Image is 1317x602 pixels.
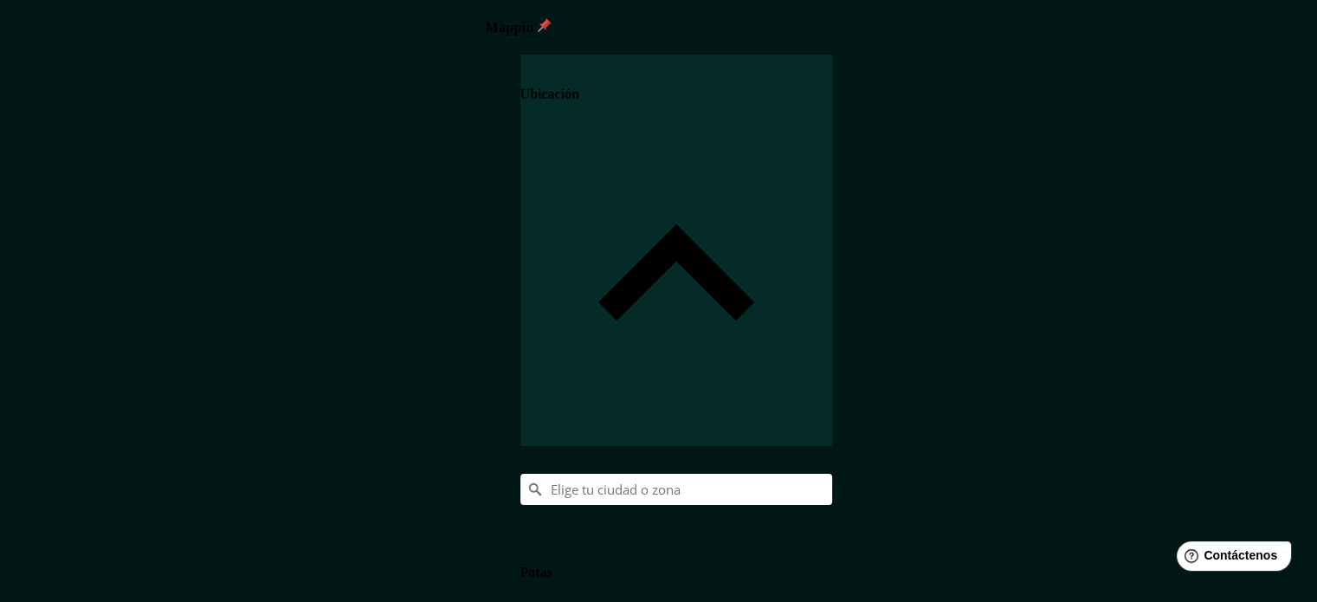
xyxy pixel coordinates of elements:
[520,55,832,447] div: Ubicación
[486,20,534,35] font: Mappin
[520,565,552,579] font: Patas
[520,474,832,505] input: Elige tu ciudad o zona
[520,87,579,101] font: Ubicación
[538,18,552,32] img: pin-icon.png
[1163,534,1298,583] iframe: Lanzador de widgets de ayuda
